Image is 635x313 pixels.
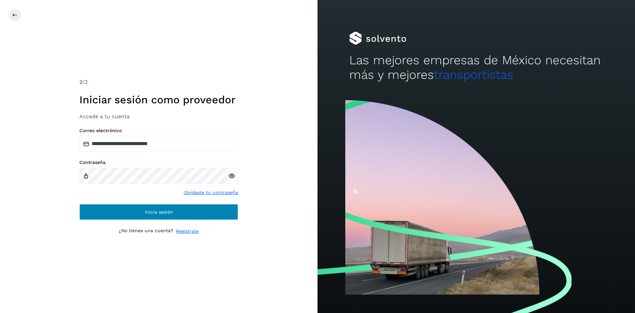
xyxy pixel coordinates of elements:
h2: Las mejores empresas de México necesitan más y mejores [349,53,603,82]
button: Inicia sesión [79,204,238,220]
label: Contraseña [79,160,238,165]
div: /2 [79,78,238,86]
a: Olvidaste tu contraseña [184,189,238,196]
h1: Iniciar sesión como proveedor [79,93,238,106]
p: ¿No tienes una cuenta? [119,228,173,235]
a: Regístrate [176,228,199,235]
span: 2 [79,79,82,85]
h3: Accede a tu cuenta [79,113,238,120]
span: transportistas [434,68,513,82]
span: Inicia sesión [145,210,173,214]
label: Correo electrónico [79,128,238,133]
